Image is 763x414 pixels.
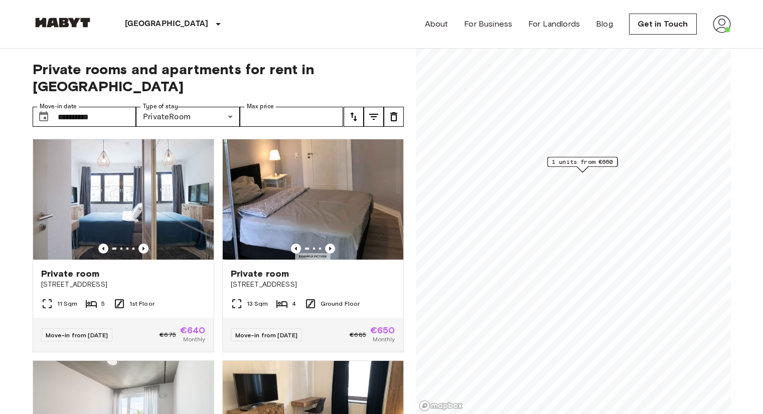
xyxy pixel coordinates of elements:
[373,335,395,344] span: Monthly
[235,331,298,339] span: Move-in from [DATE]
[344,107,364,127] button: tune
[34,107,54,127] button: Choose date, selected date is 31 Oct 2025
[33,18,93,28] img: Habyt
[57,299,78,308] span: 11 Sqm
[528,18,580,30] a: For Landlords
[325,244,335,254] button: Previous image
[629,14,697,35] a: Get in Touch
[547,157,618,172] div: Map marker
[425,18,448,30] a: About
[40,102,77,111] label: Move-in date
[321,299,360,308] span: Ground Floor
[222,139,404,352] a: Marketing picture of unit DE-04-038-001-03HFPrevious imagePrevious imagePrivate room[STREET_ADDRE...
[41,268,100,280] span: Private room
[292,299,296,308] span: 4
[160,330,176,339] span: €675
[33,139,214,260] img: Marketing picture of unit DE-04-042-001-02HF
[138,244,148,254] button: Previous image
[183,335,205,344] span: Monthly
[98,244,108,254] button: Previous image
[552,157,613,166] span: 1 units from €660
[33,139,214,352] a: Marketing picture of unit DE-04-042-001-02HFPrevious imagePrevious imagePrivate room[STREET_ADDRE...
[231,280,395,290] span: [STREET_ADDRESS]
[125,18,209,30] p: [GEOGRAPHIC_DATA]
[101,299,105,308] span: 5
[223,139,403,260] img: Marketing picture of unit DE-04-038-001-03HF
[33,61,404,95] span: Private rooms and apartments for rent in [GEOGRAPHIC_DATA]
[247,102,274,111] label: Max price
[419,400,463,411] a: Mapbox logo
[596,18,613,30] a: Blog
[247,299,268,308] span: 13 Sqm
[350,330,366,339] span: €685
[41,280,206,290] span: [STREET_ADDRESS]
[713,15,731,33] img: avatar
[231,268,289,280] span: Private room
[384,107,404,127] button: tune
[464,18,512,30] a: For Business
[364,107,384,127] button: tune
[129,299,155,308] span: 1st Floor
[136,107,240,127] div: PrivateRoom
[46,331,108,339] span: Move-in from [DATE]
[180,326,206,335] span: €640
[291,244,301,254] button: Previous image
[143,102,178,111] label: Type of stay
[370,326,395,335] span: €650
